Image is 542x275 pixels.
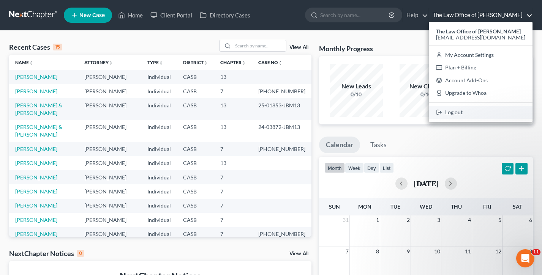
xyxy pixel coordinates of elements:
[141,156,177,170] td: Individual
[27,146,71,154] div: [PERSON_NAME]
[15,102,62,116] a: [PERSON_NAME] & [PERSON_NAME]
[51,205,101,236] button: Messages
[429,106,533,119] a: Log out
[73,62,94,70] div: • [DATE]
[9,55,24,70] img: Profile image for Kelly
[252,142,311,156] td: [PHONE_NUMBER]
[214,142,252,156] td: 7
[467,215,472,225] span: 4
[120,224,133,229] span: Help
[252,227,311,241] td: [PHONE_NUMBER]
[27,118,71,126] div: [PERSON_NAME]
[429,74,533,87] a: Account Add-Ons
[73,174,94,182] div: • [DATE]
[429,22,533,122] div: The Law Office of [PERSON_NAME]
[27,34,71,42] div: [PERSON_NAME]
[220,60,246,65] a: Chapterunfold_more
[15,231,57,237] a: [PERSON_NAME]
[252,98,311,120] td: 25-01853-JBM13
[204,61,208,65] i: unfold_more
[9,111,24,126] img: Profile image for Lindsey
[233,40,286,51] input: Search by name...
[177,170,214,184] td: CASB
[289,251,308,256] a: View All
[528,215,533,225] span: 6
[159,61,163,65] i: unfold_more
[15,60,33,65] a: Nameunfold_more
[403,8,428,22] a: Help
[73,146,94,154] div: • [DATE]
[278,61,283,65] i: unfold_more
[324,163,345,173] button: month
[345,163,364,173] button: week
[363,137,393,153] a: Tasks
[498,215,502,225] span: 5
[429,8,533,22] a: The Law Office of [PERSON_NAME]
[451,203,462,210] span: Thu
[141,184,177,198] td: Individual
[77,250,84,257] div: 0
[177,70,214,84] td: CASB
[141,199,177,213] td: Individual
[214,199,252,213] td: 7
[364,163,379,173] button: day
[15,188,57,195] a: [PERSON_NAME]
[319,137,360,153] a: Calendar
[9,27,24,42] img: Profile image for Emma
[330,82,383,91] div: New Leads
[433,247,441,256] span: 10
[196,8,254,22] a: Directory Cases
[252,84,311,98] td: [PHONE_NUMBER]
[525,247,533,256] span: 13
[214,120,252,142] td: 13
[79,13,105,18] span: New Case
[15,174,57,181] a: [PERSON_NAME]
[78,184,141,198] td: [PERSON_NAME]
[214,98,252,120] td: 13
[177,156,214,170] td: CASB
[141,120,177,142] td: Individual
[214,227,252,241] td: 7
[141,227,177,241] td: Individual
[390,203,400,210] span: Tue
[56,3,97,16] h1: Messages
[78,170,141,184] td: [PERSON_NAME]
[214,70,252,84] td: 13
[15,124,62,138] a: [PERSON_NAME] & [PERSON_NAME]
[78,70,141,84] td: [PERSON_NAME]
[516,249,534,267] iframe: Intercom live chat
[78,84,141,98] td: [PERSON_NAME]
[289,45,308,50] a: View All
[141,142,177,156] td: Individual
[214,184,252,198] td: 7
[109,61,113,65] i: unfold_more
[214,213,252,227] td: 7
[78,199,141,213] td: [PERSON_NAME]
[27,62,71,70] div: [PERSON_NAME]
[46,203,68,211] div: • [DATE]
[513,203,522,210] span: Sat
[15,160,57,166] a: [PERSON_NAME]
[436,28,521,35] strong: The Law Office of [PERSON_NAME]
[406,215,411,225] span: 2
[17,224,33,229] span: Home
[147,60,163,65] a: Typeunfold_more
[375,247,380,256] span: 8
[27,203,45,211] div: Mandy
[400,82,453,91] div: New Clients
[177,227,214,241] td: CASB
[177,199,214,213] td: CASB
[53,44,62,50] div: 15
[9,83,24,98] img: Profile image for Lindsey
[177,142,214,156] td: CASB
[214,170,252,184] td: 7
[242,61,246,65] i: unfold_more
[177,98,214,120] td: CASB
[78,142,141,156] td: [PERSON_NAME]
[133,3,147,17] div: Close
[375,215,380,225] span: 1
[9,42,62,52] div: Recent Cases
[9,195,24,210] img: Profile image for Mandy
[73,34,94,42] div: • [DATE]
[114,8,147,22] a: Home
